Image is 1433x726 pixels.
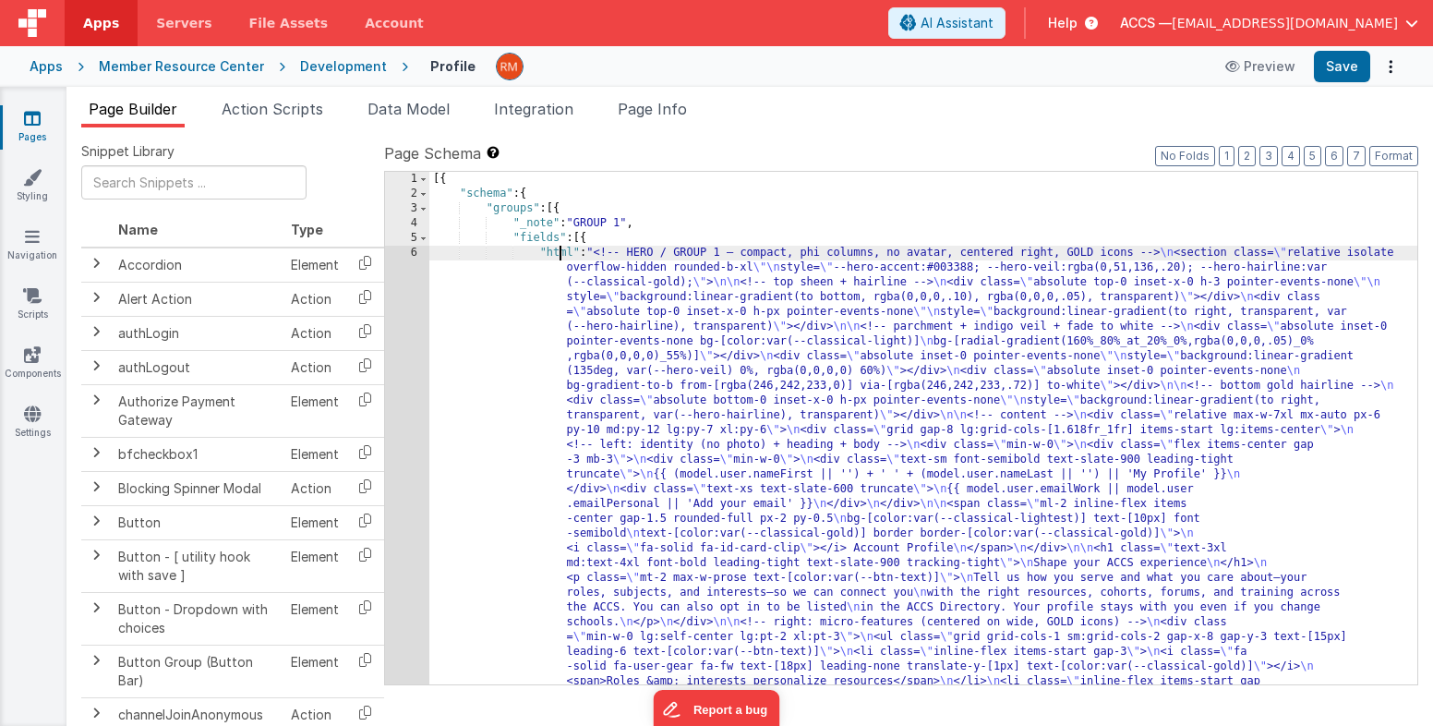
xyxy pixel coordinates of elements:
[283,645,346,697] td: Element
[111,645,283,697] td: Button Group (Button Bar)
[385,172,429,187] div: 1
[283,592,346,645] td: Element
[111,592,283,645] td: Button - Dropdown with choices
[111,248,283,283] td: Accordion
[1325,146,1343,166] button: 6
[1369,146,1418,166] button: Format
[283,505,346,539] td: Element
[283,248,346,283] td: Element
[494,100,573,118] span: Integration
[1282,146,1300,166] button: 4
[1259,146,1278,166] button: 3
[430,59,476,73] h4: Profile
[30,57,63,76] div: Apps
[283,471,346,505] td: Action
[111,437,283,471] td: bfcheckbox1
[111,350,283,384] td: authLogout
[291,222,323,237] span: Type
[283,350,346,384] td: Action
[888,7,1006,39] button: AI Assistant
[99,57,264,76] div: Member Resource Center
[1155,146,1215,166] button: No Folds
[118,222,158,237] span: Name
[283,539,346,592] td: Element
[111,539,283,592] td: Button - [ utility hook with save ]
[300,57,387,76] div: Development
[385,187,429,201] div: 2
[81,165,307,200] input: Search Snippets ...
[385,201,429,216] div: 3
[1304,146,1321,166] button: 5
[497,54,523,79] img: 1e10b08f9103151d1000344c2f9be56b
[1238,146,1256,166] button: 2
[367,100,450,118] span: Data Model
[283,282,346,316] td: Action
[283,316,346,350] td: Action
[283,437,346,471] td: Element
[385,216,429,231] div: 4
[111,282,283,316] td: Alert Action
[1172,14,1398,32] span: [EMAIL_ADDRESS][DOMAIN_NAME]
[111,471,283,505] td: Blocking Spinner Modal
[89,100,177,118] span: Page Builder
[111,384,283,437] td: Authorize Payment Gateway
[921,14,993,32] span: AI Assistant
[618,100,687,118] span: Page Info
[1347,146,1366,166] button: 7
[1120,14,1172,32] span: ACCS —
[111,316,283,350] td: authLogin
[1120,14,1418,32] button: ACCS — [EMAIL_ADDRESS][DOMAIN_NAME]
[1048,14,1078,32] span: Help
[1314,51,1370,82] button: Save
[283,384,346,437] td: Element
[1219,146,1234,166] button: 1
[384,142,481,164] span: Page Schema
[222,100,323,118] span: Action Scripts
[385,231,429,246] div: 5
[81,142,175,161] span: Snippet Library
[1378,54,1403,79] button: Options
[1214,52,1307,81] button: Preview
[111,505,283,539] td: Button
[249,14,329,32] span: File Assets
[83,14,119,32] span: Apps
[156,14,211,32] span: Servers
